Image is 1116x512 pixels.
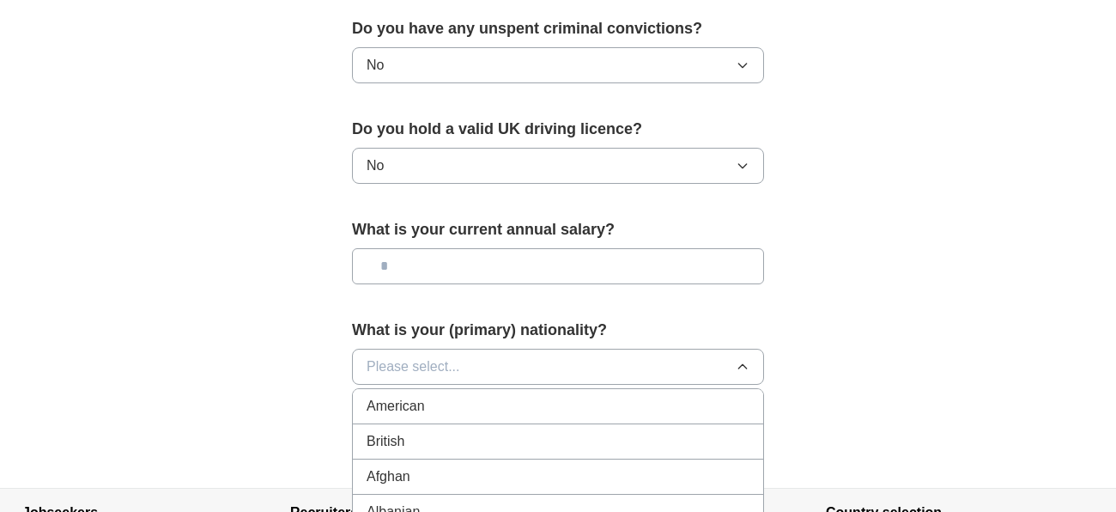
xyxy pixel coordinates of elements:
[352,319,764,342] label: What is your (primary) nationality?
[352,218,764,241] label: What is your current annual salary?
[352,118,764,141] label: Do you hold a valid UK driving licence?
[367,431,404,452] span: British
[367,357,460,377] span: Please select...
[367,155,384,176] span: No
[367,396,425,417] span: American
[352,148,764,184] button: No
[352,349,764,385] button: Please select...
[367,55,384,76] span: No
[367,466,410,487] span: Afghan
[352,17,764,40] label: Do you have any unspent criminal convictions?
[352,47,764,83] button: No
